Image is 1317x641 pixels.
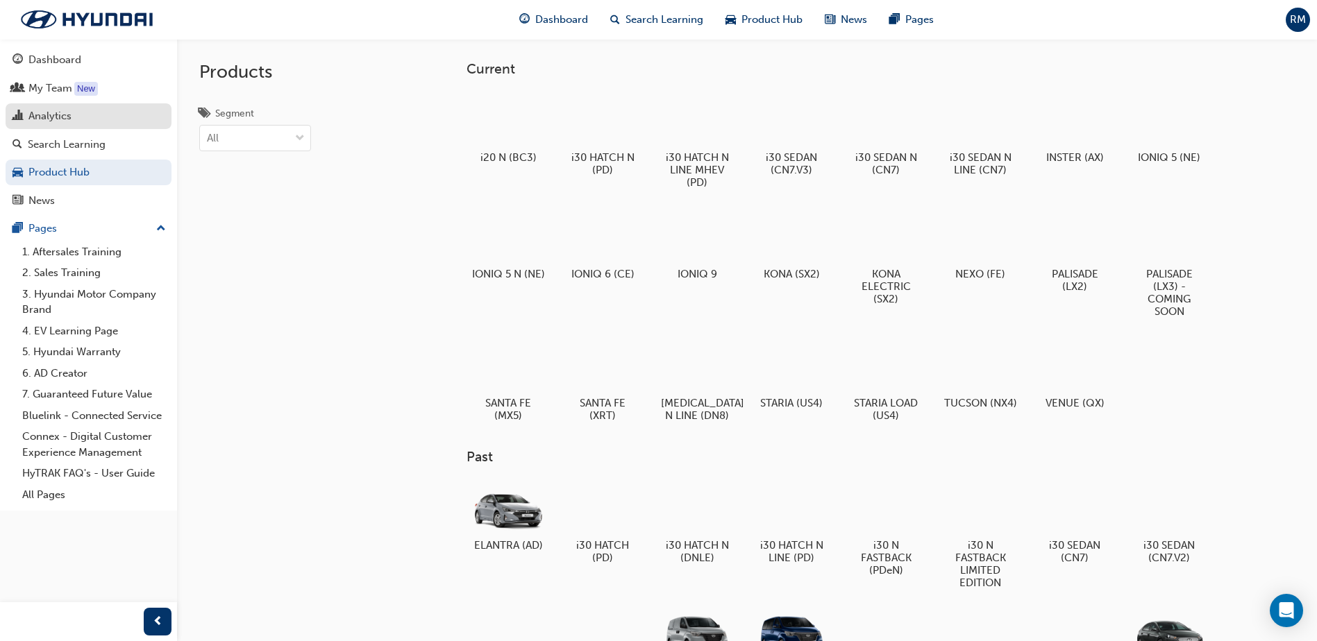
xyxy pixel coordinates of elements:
a: IONIQ 5 (NE) [1127,88,1211,169]
div: Analytics [28,108,72,124]
div: Search Learning [28,137,106,153]
h5: IONIQ 5 (NE) [1133,151,1206,164]
h5: IONIQ 9 [661,268,734,280]
a: 5. Hyundai Warranty [17,341,171,363]
span: tags-icon [199,108,210,121]
a: i30 HATCH (PD) [561,477,644,570]
a: SANTA FE (XRT) [561,334,644,427]
a: 3. Hyundai Motor Company Brand [17,284,171,320]
div: Open Intercom Messenger [1270,594,1303,627]
a: HyTRAK FAQ's - User Guide [17,463,171,484]
h5: STARIA (US4) [755,397,828,409]
a: VENUE (QX) [1033,334,1116,414]
a: i30 SEDAN (CN7.V3) [750,88,833,181]
a: KONA (SX2) [750,205,833,285]
a: SANTA FE (MX5) [467,334,550,427]
h5: i30 HATCH N (PD) [567,151,639,176]
a: KONA ELECTRIC (SX2) [844,205,928,310]
span: Search Learning [626,12,703,28]
h5: VENUE (QX) [1039,397,1112,409]
h5: i30 HATCH N LINE (PD) [755,539,828,564]
span: search-icon [12,139,22,151]
div: Pages [28,221,57,237]
div: Tooltip anchor [74,82,98,96]
div: All [207,130,219,146]
a: [MEDICAL_DATA] N LINE (DN8) [655,334,739,427]
a: Bluelink - Connected Service [17,405,171,427]
button: Pages [6,216,171,241]
a: i30 SEDAN (CN7.V2) [1127,477,1211,570]
span: pages-icon [12,223,23,235]
a: Trak [7,5,167,34]
div: My Team [28,80,72,96]
a: 1. Aftersales Training [17,241,171,263]
a: i30 SEDAN (CN7) [1033,477,1116,570]
span: Product Hub [741,12,803,28]
span: search-icon [610,11,620,28]
h5: TUCSON (NX4) [944,397,1017,409]
a: i30 HATCH N (DNLE) [655,477,739,570]
a: STARIA LOAD (US4) [844,334,928,427]
a: pages-iconPages [878,6,945,34]
a: 4. EV Learning Page [17,320,171,342]
button: RM [1286,8,1310,32]
h5: i30 HATCH N (DNLE) [661,539,734,564]
a: STARIA (US4) [750,334,833,414]
span: news-icon [825,11,835,28]
a: News [6,188,171,214]
a: 2. Sales Training [17,262,171,284]
a: All Pages [17,484,171,506]
h3: Current [467,61,1255,77]
a: i30 HATCH N LINE (PD) [750,477,833,570]
a: i30 HATCH N LINE MHEV (PD) [655,88,739,194]
span: car-icon [725,11,736,28]
span: guage-icon [519,11,530,28]
a: i30 SEDAN N LINE (CN7) [939,88,1022,181]
a: i30 N FASTBACK LIMITED EDITION [939,477,1022,595]
h5: IONIQ 6 (CE) [567,268,639,280]
a: news-iconNews [814,6,878,34]
span: pages-icon [889,11,900,28]
a: search-iconSearch Learning [599,6,714,34]
h5: PALISADE (LX2) [1039,268,1112,293]
a: 7. Guaranteed Future Value [17,384,171,405]
h5: STARIA LOAD (US4) [850,397,923,422]
h3: Past [467,449,1255,465]
span: News [841,12,867,28]
a: Product Hub [6,160,171,185]
h5: PALISADE (LX3) - COMING SOON [1133,268,1206,318]
h5: i30 SEDAN (CN7) [1039,539,1112,564]
span: guage-icon [12,54,23,67]
span: prev-icon [153,613,163,631]
h5: i30 HATCH N LINE MHEV (PD) [661,151,734,189]
a: i30 SEDAN N (CN7) [844,88,928,181]
span: up-icon [156,220,166,238]
button: DashboardMy TeamAnalyticsSearch LearningProduct HubNews [6,44,171,216]
a: Dashboard [6,47,171,73]
h5: i20 N (BC3) [472,151,545,164]
div: Dashboard [28,52,81,68]
a: IONIQ 9 [655,205,739,285]
h5: INSTER (AX) [1039,151,1112,164]
a: i30 N FASTBACK (PDeN) [844,477,928,582]
a: Search Learning [6,132,171,157]
a: 6. AD Creator [17,363,171,384]
a: ELANTRA (AD) [467,477,550,557]
span: people-icon [12,83,23,95]
h5: ELANTRA (AD) [472,539,545,552]
h5: i30 SEDAN (CN7.V2) [1133,539,1206,564]
h5: KONA (SX2) [755,268,828,280]
a: My Team [6,76,171,101]
h5: NEXO (FE) [944,268,1017,280]
h5: KONA ELECTRIC (SX2) [850,268,923,305]
a: i20 N (BC3) [467,88,550,169]
a: guage-iconDashboard [508,6,599,34]
a: IONIQ 5 N (NE) [467,205,550,285]
h2: Products [199,61,311,83]
span: RM [1290,12,1306,28]
a: PALISADE (LX2) [1033,205,1116,298]
div: Segment [215,107,254,121]
a: Analytics [6,103,171,129]
h5: i30 N FASTBACK (PDeN) [850,539,923,576]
